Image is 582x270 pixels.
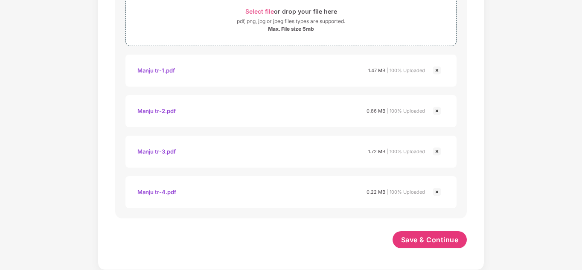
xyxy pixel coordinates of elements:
span: | 100% Uploaded [387,148,425,154]
div: or drop your file here [245,6,337,17]
img: svg+xml;base64,PHN2ZyBpZD0iQ3Jvc3MtMjR4MjQiIHhtbG5zPSJodHRwOi8vd3d3LnczLm9yZy8yMDAwL3N2ZyIgd2lkdG... [432,65,442,75]
img: svg+xml;base64,PHN2ZyBpZD0iQ3Jvc3MtMjR4MjQiIHhtbG5zPSJodHRwOi8vd3d3LnczLm9yZy8yMDAwL3N2ZyIgd2lkdG... [432,106,442,116]
span: 1.72 MB [368,148,385,154]
div: Max. File size 5mb [268,26,314,32]
span: 0.22 MB [367,189,385,195]
span: Select file [245,8,274,15]
span: Save & Continue [401,235,459,244]
div: Manju tr-4.pdf [137,185,176,199]
div: pdf, png, jpg or jpeg files types are supported. [237,17,345,26]
span: 1.47 MB [368,67,385,73]
button: Save & Continue [393,231,467,248]
img: svg+xml;base64,PHN2ZyBpZD0iQ3Jvc3MtMjR4MjQiIHhtbG5zPSJodHRwOi8vd3d3LnczLm9yZy8yMDAwL3N2ZyIgd2lkdG... [432,187,442,197]
div: Manju tr-1.pdf [137,63,175,78]
span: | 100% Uploaded [387,108,425,114]
span: 0.86 MB [367,108,385,114]
img: svg+xml;base64,PHN2ZyBpZD0iQ3Jvc3MtMjR4MjQiIHhtbG5zPSJodHRwOi8vd3d3LnczLm9yZy8yMDAwL3N2ZyIgd2lkdG... [432,146,442,157]
div: Manju tr-2.pdf [137,104,176,118]
div: Manju tr-3.pdf [137,144,176,159]
span: | 100% Uploaded [387,189,425,195]
span: | 100% Uploaded [387,67,425,73]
